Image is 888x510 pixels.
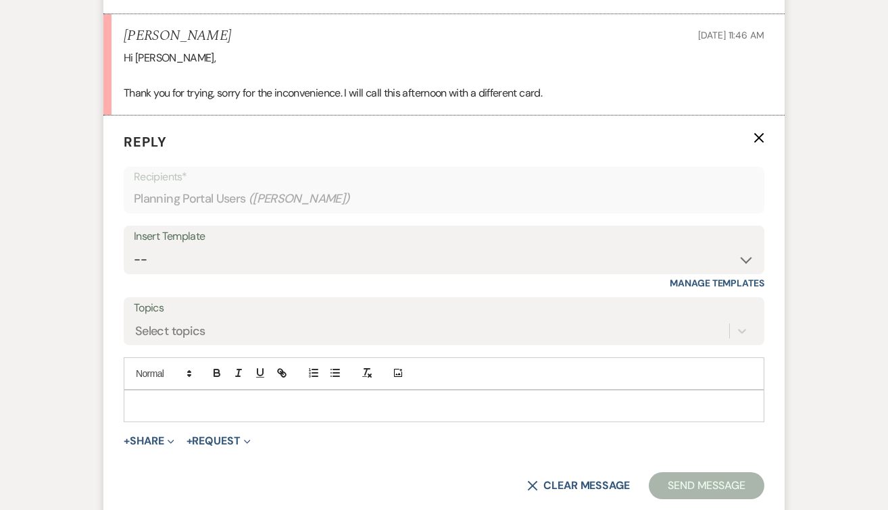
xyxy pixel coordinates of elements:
[134,299,754,318] label: Topics
[124,436,174,447] button: Share
[670,277,764,289] a: Manage Templates
[527,480,630,491] button: Clear message
[134,168,754,186] p: Recipients*
[134,227,754,247] div: Insert Template
[124,436,130,447] span: +
[249,190,350,208] span: ( [PERSON_NAME] )
[124,28,231,45] h5: [PERSON_NAME]
[187,436,193,447] span: +
[124,49,764,67] p: Hi [PERSON_NAME],
[124,133,167,151] span: Reply
[187,436,251,447] button: Request
[135,322,205,340] div: Select topics
[134,186,754,212] div: Planning Portal Users
[698,29,764,41] span: [DATE] 11:46 AM
[649,472,764,499] button: Send Message
[124,84,764,102] p: Thank you for trying, sorry for the inconvenience. I will call this afternoon with a different card.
